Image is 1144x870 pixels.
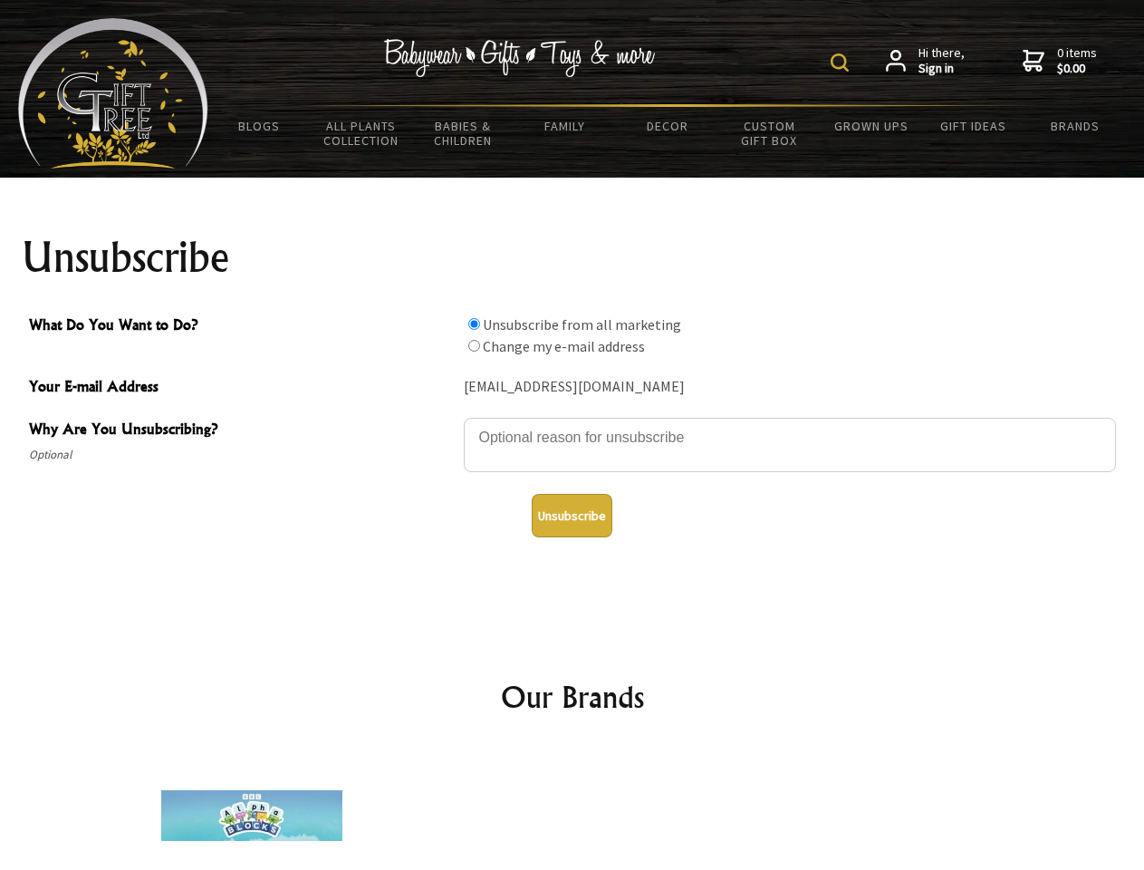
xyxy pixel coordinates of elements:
[464,418,1116,472] textarea: Why Are You Unsubscribing?
[886,45,965,77] a: Hi there,Sign in
[718,107,821,159] a: Custom Gift Box
[29,444,455,466] span: Optional
[1057,61,1097,77] strong: $0.00
[36,675,1109,719] h2: Our Brands
[29,375,455,401] span: Your E-mail Address
[483,315,681,333] label: Unsubscribe from all marketing
[483,337,645,355] label: Change my e-mail address
[311,107,413,159] a: All Plants Collection
[616,107,718,145] a: Decor
[922,107,1024,145] a: Gift Ideas
[918,45,965,77] span: Hi there,
[29,418,455,444] span: Why Are You Unsubscribing?
[514,107,617,145] a: Family
[1057,44,1097,77] span: 0 items
[464,373,1116,401] div: [EMAIL_ADDRESS][DOMAIN_NAME]
[918,61,965,77] strong: Sign in
[208,107,311,145] a: BLOGS
[831,53,849,72] img: product search
[22,236,1123,279] h1: Unsubscribe
[820,107,922,145] a: Grown Ups
[532,494,612,537] button: Unsubscribe
[412,107,514,159] a: Babies & Children
[1023,45,1097,77] a: 0 items$0.00
[384,39,656,77] img: Babywear - Gifts - Toys & more
[468,340,480,352] input: What Do You Want to Do?
[1024,107,1127,145] a: Brands
[18,18,208,169] img: Babyware - Gifts - Toys and more...
[468,318,480,330] input: What Do You Want to Do?
[29,314,455,340] span: What Do You Want to Do?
